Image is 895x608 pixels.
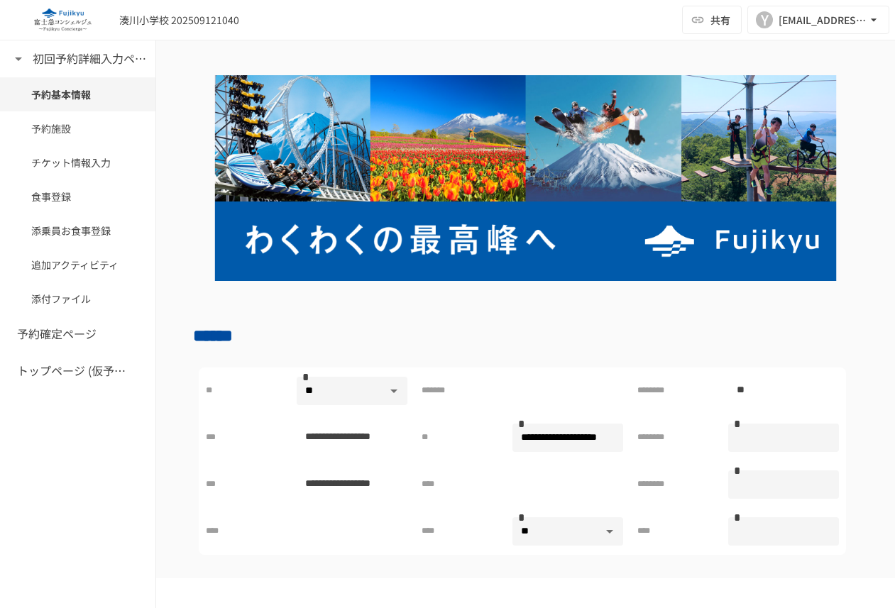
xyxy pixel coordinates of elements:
[779,11,867,29] div: [EMAIL_ADDRESS][DOMAIN_NAME]
[682,6,742,34] button: 共有
[17,325,97,343] h6: 予約確定ページ
[31,189,124,204] span: 食事登録
[17,362,131,380] h6: トップページ (仮予約一覧)
[747,6,889,34] button: Y[EMAIL_ADDRESS][DOMAIN_NAME]
[31,155,124,170] span: チケット情報入力
[31,223,124,238] span: 添乗員お食事登録
[119,13,239,28] div: 湊川小学校 202509121040
[17,9,108,31] img: eQeGXtYPV2fEKIA3pizDiVdzO5gJTl2ahLbsPaD2E4R
[31,87,124,102] span: 予約基本情報
[756,11,773,28] div: Y
[31,121,124,136] span: 予約施設
[33,50,146,68] h6: 初回予約詳細入力ページ
[31,291,124,306] span: 添付ファイル
[710,12,730,28] span: 共有
[193,75,858,281] img: mg2cIuvRhv63UHtX5VfAfh1DTCPHmnxnvRSqzGwtk3G
[31,257,124,272] span: 追加アクティビティ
